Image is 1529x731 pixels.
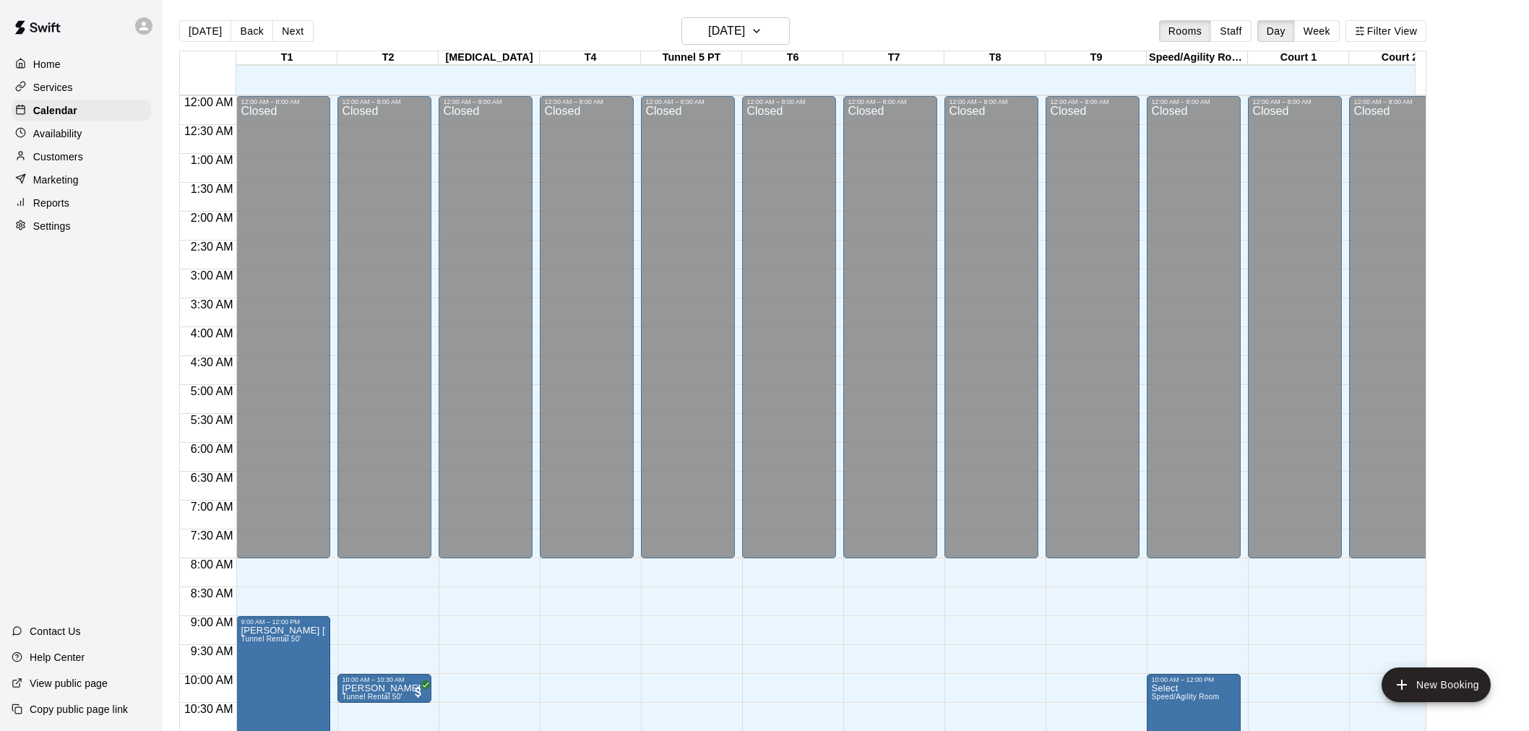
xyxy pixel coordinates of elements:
[181,96,237,108] span: 12:00 AM
[337,51,439,65] div: T2
[236,96,330,558] div: 12:00 AM – 8:00 AM: Closed
[1248,51,1349,65] div: Court 1
[1151,98,1236,105] div: 12:00 AM – 8:00 AM
[337,96,431,558] div: 12:00 AM – 8:00 AM: Closed
[179,20,231,42] button: [DATE]
[236,51,337,65] div: T1
[443,98,528,105] div: 12:00 AM – 8:00 AM
[1046,51,1147,65] div: T9
[33,219,71,233] p: Settings
[1353,105,1439,563] div: Closed
[848,98,933,105] div: 12:00 AM – 8:00 AM
[12,146,151,168] a: Customers
[342,693,402,701] span: Tunnel Rental 50'
[187,443,237,455] span: 6:00 AM
[12,77,151,98] a: Services
[272,20,313,42] button: Next
[544,105,629,563] div: Closed
[187,154,237,166] span: 1:00 AM
[1349,96,1443,558] div: 12:00 AM – 8:00 AM: Closed
[944,51,1046,65] div: T8
[1050,98,1135,105] div: 12:00 AM – 8:00 AM
[443,105,528,563] div: Closed
[1046,96,1140,558] div: 12:00 AM – 8:00 AM: Closed
[746,98,832,105] div: 12:00 AM – 8:00 AM
[1159,20,1211,42] button: Rooms
[641,51,742,65] div: Tunnel 5 PT
[187,414,237,426] span: 5:30 AM
[949,105,1034,563] div: Closed
[12,100,151,121] a: Calendar
[241,98,326,105] div: 12:00 AM – 8:00 AM
[944,96,1038,558] div: 12:00 AM – 8:00 AM: Closed
[1248,96,1342,558] div: 12:00 AM – 8:00 AM: Closed
[843,51,944,65] div: T7
[187,501,237,513] span: 7:00 AM
[708,21,745,41] h6: [DATE]
[241,105,326,563] div: Closed
[641,96,735,558] div: 12:00 AM – 8:00 AM: Closed
[12,215,151,237] div: Settings
[181,125,237,137] span: 12:30 AM
[439,51,540,65] div: [MEDICAL_DATA]
[681,17,790,45] button: [DATE]
[1252,105,1338,563] div: Closed
[645,98,731,105] div: 12:00 AM – 8:00 AM
[1257,20,1295,42] button: Day
[187,269,237,282] span: 3:00 AM
[187,241,237,253] span: 2:30 AM
[1147,96,1241,558] div: 12:00 AM – 8:00 AM: Closed
[187,385,237,397] span: 5:00 AM
[33,173,79,187] p: Marketing
[1147,51,1248,65] div: Speed/Agility Room
[1349,51,1450,65] div: Court 2
[187,356,237,368] span: 4:30 AM
[843,96,937,558] div: 12:00 AM – 8:00 AM: Closed
[12,123,151,144] a: Availability
[949,98,1034,105] div: 12:00 AM – 8:00 AM
[187,558,237,571] span: 8:00 AM
[411,685,426,699] span: All customers have paid
[12,53,151,75] a: Home
[1294,20,1340,42] button: Week
[181,703,237,715] span: 10:30 AM
[1151,105,1236,563] div: Closed
[848,105,933,563] div: Closed
[645,105,731,563] div: Closed
[187,298,237,311] span: 3:30 AM
[33,126,82,141] p: Availability
[342,98,427,105] div: 12:00 AM – 8:00 AM
[12,169,151,191] a: Marketing
[342,676,427,683] div: 10:00 AM – 10:30 AM
[1252,98,1338,105] div: 12:00 AM – 8:00 AM
[33,103,77,118] p: Calendar
[187,587,237,600] span: 8:30 AM
[1345,20,1426,42] button: Filter View
[337,674,431,703] div: 10:00 AM – 10:30 AM: Adam Cohn
[742,96,836,558] div: 12:00 AM – 8:00 AM: Closed
[30,676,108,691] p: View public page
[1050,105,1135,563] div: Closed
[187,212,237,224] span: 2:00 AM
[187,529,237,542] span: 7:30 AM
[1151,676,1236,683] div: 10:00 AM – 12:00 PM
[540,96,634,558] div: 12:00 AM – 8:00 AM: Closed
[30,650,85,665] p: Help Center
[241,618,326,626] div: 9:00 AM – 12:00 PM
[187,645,237,657] span: 9:30 AM
[540,51,641,65] div: T4
[742,51,843,65] div: T6
[241,635,301,643] span: Tunnel Rental 50'
[33,150,83,164] p: Customers
[187,183,237,195] span: 1:30 AM
[33,196,69,210] p: Reports
[30,702,128,717] p: Copy public page link
[1210,20,1252,42] button: Staff
[33,57,61,72] p: Home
